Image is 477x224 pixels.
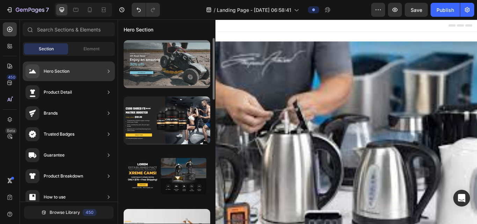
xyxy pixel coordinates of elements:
[7,74,17,80] div: 450
[23,22,115,36] input: Search Sections & Elements
[50,209,80,216] span: Browse Library
[44,152,65,159] div: Guarantee
[83,46,100,52] span: Element
[214,6,215,14] span: /
[44,89,72,96] div: Product Detail
[44,110,58,117] div: Brands
[132,3,160,17] div: Undo/Redo
[24,206,113,219] button: Browse Library450
[453,190,470,207] div: Open Intercom Messenger
[217,6,291,14] span: Landing Page - [DATE] 06:58:41
[436,6,454,14] div: Publish
[44,173,83,180] div: Product Breakdown
[44,194,66,201] div: How to use
[118,20,477,224] iframe: Design area
[46,6,49,14] p: 7
[405,3,428,17] button: Save
[44,68,69,75] div: Hero Section
[3,3,52,17] button: 7
[431,3,460,17] button: Publish
[44,131,74,138] div: Trusted Badges
[5,128,17,133] div: Beta
[83,209,96,216] div: 450
[411,7,422,13] span: Save
[39,46,54,52] span: Section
